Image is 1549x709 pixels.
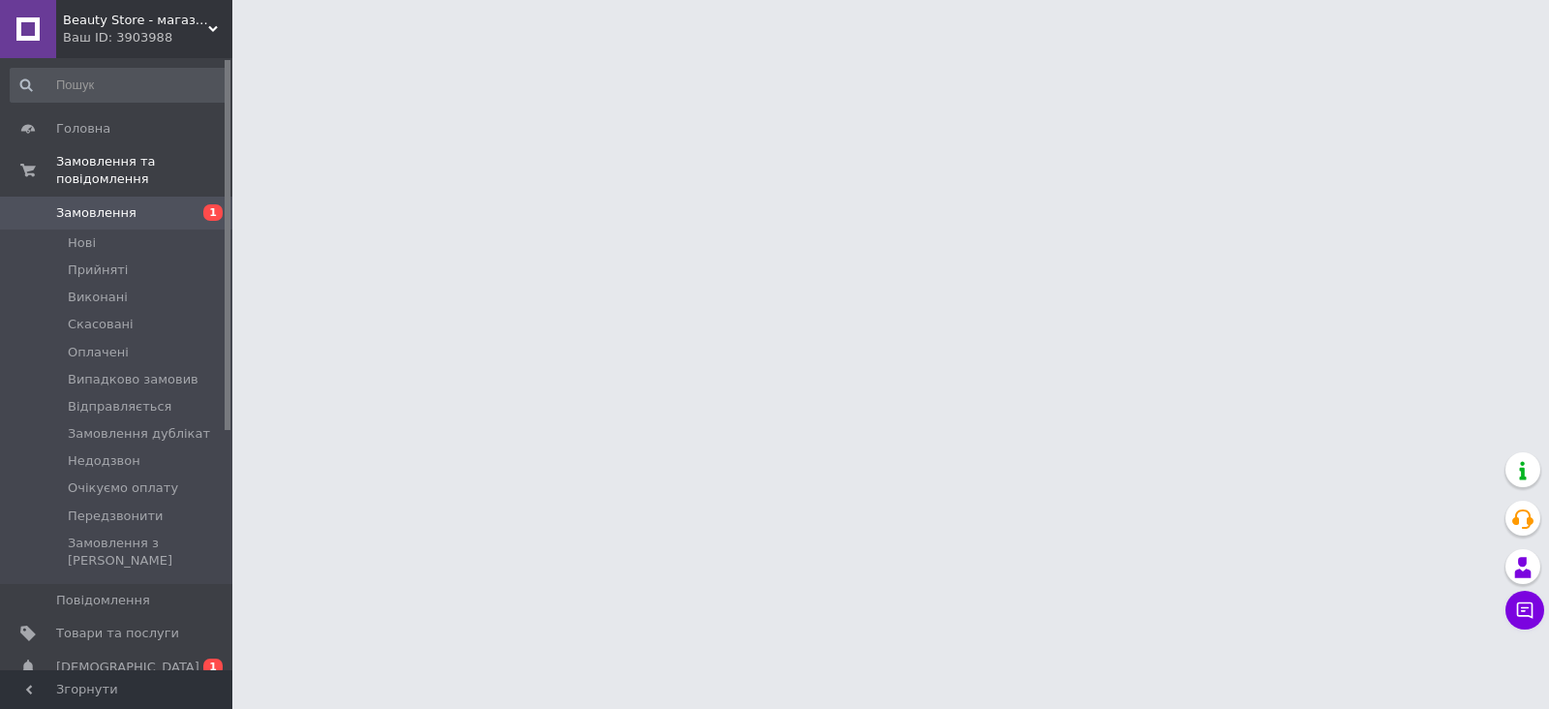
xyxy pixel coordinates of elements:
div: Ваш ID: 3903988 [63,29,232,46]
span: Прийняті [68,262,128,279]
span: 1 [203,659,223,675]
span: Beauty Store - магазин доглядової косметики [63,12,208,29]
span: Оплачені [68,344,129,361]
span: Товари та послуги [56,625,179,642]
span: Недодзвон [68,452,140,470]
span: Скасовані [68,316,134,333]
span: Очікуємо оплату [68,479,178,497]
span: Замовлення з [PERSON_NAME] [68,535,227,570]
button: Чат з покупцем [1505,591,1544,630]
span: Повідомлення [56,592,150,609]
span: Замовлення та повідомлення [56,153,232,188]
span: Виконані [68,289,128,306]
span: Нові [68,234,96,252]
span: [DEMOGRAPHIC_DATA] [56,659,199,676]
span: Випадково замовив [68,371,198,388]
span: Замовлення [56,204,137,222]
span: 1 [203,204,223,221]
span: Головна [56,120,110,138]
span: Замовлення дублікат [68,425,210,443]
span: Передзвонити [68,508,164,525]
span: Відправляється [68,398,171,416]
input: Пошук [10,68,228,103]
